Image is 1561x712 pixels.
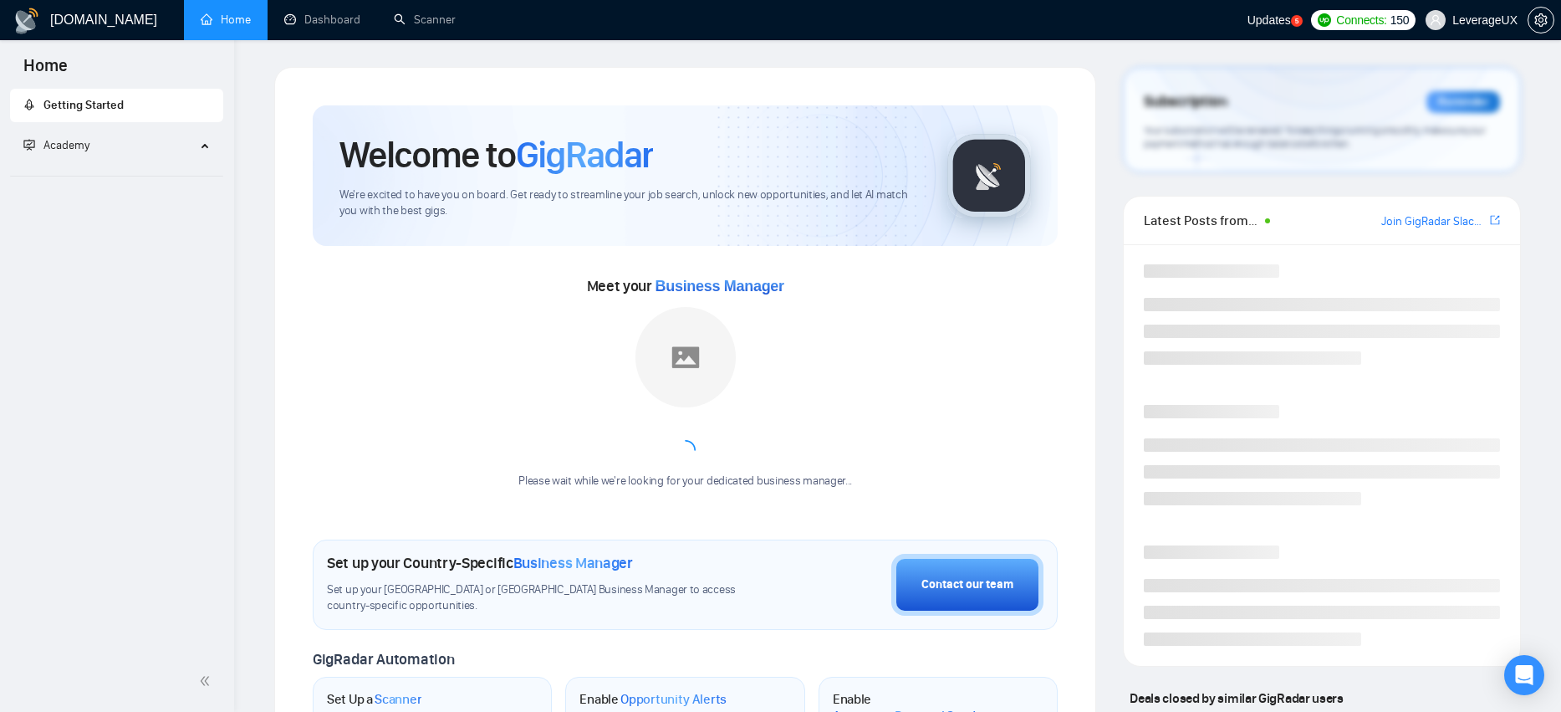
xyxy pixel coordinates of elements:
span: Your subscription will be renewed. To keep things running smoothly, make sure your payment method... [1144,124,1485,151]
span: user [1430,14,1441,26]
li: Academy Homepage [10,169,223,180]
span: setting [1528,13,1553,27]
span: We're excited to have you on board. Get ready to streamline your job search, unlock new opportuni... [339,187,921,219]
span: Academy [43,138,89,152]
span: Meet your [587,277,784,295]
span: Business Manager [656,278,784,295]
a: searchScanner [394,13,456,27]
span: Getting Started [43,98,124,112]
div: Reminder [1426,91,1500,113]
text: 5 [1295,18,1299,25]
span: Set up your [GEOGRAPHIC_DATA] or [GEOGRAPHIC_DATA] Business Manager to access country-specific op... [327,582,757,614]
span: fund-projection-screen [23,139,35,151]
span: Opportunity Alerts [620,691,727,708]
li: Getting Started [10,89,223,122]
span: Latest Posts from the GigRadar Community [1144,210,1260,231]
a: setting [1528,13,1554,27]
img: placeholder.png [635,307,736,407]
span: double-left [199,673,216,689]
span: Scanner [375,691,421,708]
div: Open Intercom Messenger [1504,655,1544,695]
img: upwork-logo.png [1318,13,1331,27]
span: Connects: [1336,11,1386,29]
span: export [1490,213,1500,227]
span: Subscription [1144,88,1227,116]
img: logo [13,8,40,34]
a: homeHome [201,13,251,27]
h1: Set Up a [327,691,421,708]
a: Join GigRadar Slack Community [1381,213,1487,231]
div: Contact our team [921,576,1013,594]
a: export [1490,213,1500,228]
span: GigRadar [516,132,653,177]
h1: Welcome to [339,132,653,177]
span: Business Manager [513,554,633,572]
span: GigRadar Automation [313,650,454,668]
span: 150 [1390,11,1409,29]
img: gigradar-logo.png [947,134,1031,218]
h1: Set up your Country-Specific [327,554,633,572]
button: setting [1528,7,1554,33]
span: Academy [23,138,89,152]
span: rocket [23,99,35,110]
h1: Enable [579,691,727,708]
span: loading [676,440,696,460]
a: dashboardDashboard [284,13,360,27]
span: Updates [1247,13,1291,27]
a: 5 [1291,15,1303,27]
button: Contact our team [891,554,1043,616]
span: Home [10,54,81,89]
div: Please wait while we're looking for your dedicated business manager... [508,474,862,489]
